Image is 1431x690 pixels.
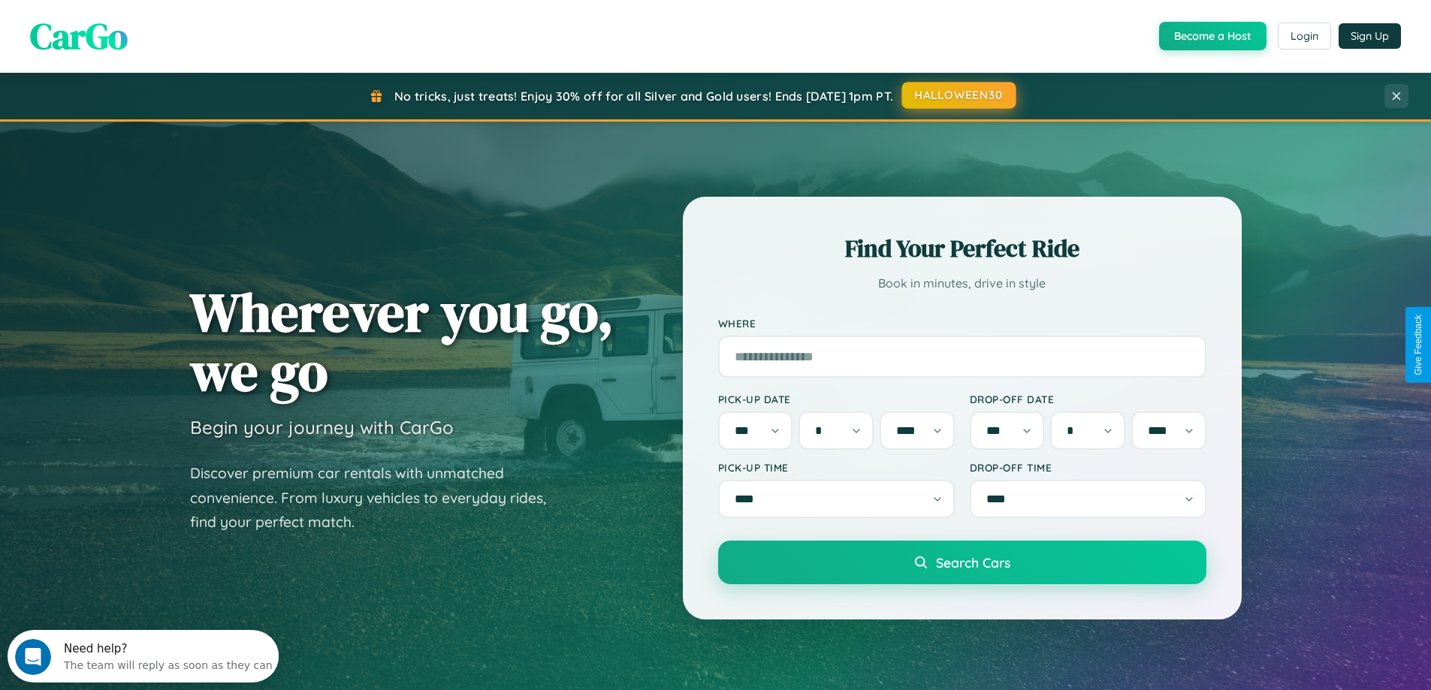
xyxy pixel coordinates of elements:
[15,639,51,675] iframe: Intercom live chat
[394,89,893,104] span: No tricks, just treats! Enjoy 30% off for all Silver and Gold users! Ends [DATE] 1pm PT.
[718,393,955,405] label: Pick-up Date
[190,416,454,438] h3: Begin your journey with CarGo
[970,461,1206,474] label: Drop-off Time
[1413,315,1423,375] div: Give Feedback
[30,11,128,61] span: CarGo
[718,232,1206,265] h2: Find Your Perfect Ride
[8,630,279,682] iframe: Intercom live chat discovery launcher
[1339,23,1401,49] button: Sign Up
[1159,22,1266,50] button: Become a Host
[1278,23,1331,50] button: Login
[718,317,1206,330] label: Where
[718,541,1206,584] button: Search Cars
[718,273,1206,294] p: Book in minutes, drive in style
[970,393,1206,405] label: Drop-off Date
[56,13,265,25] div: Need help?
[190,282,614,401] h1: Wherever you go, we go
[190,461,566,535] p: Discover premium car rentals with unmatched convenience. From luxury vehicles to everyday rides, ...
[6,6,279,47] div: Open Intercom Messenger
[56,25,265,41] div: The team will reply as soon as they can
[902,82,1016,109] button: HALLOWEEN30
[936,554,1010,571] span: Search Cars
[718,461,955,474] label: Pick-up Time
